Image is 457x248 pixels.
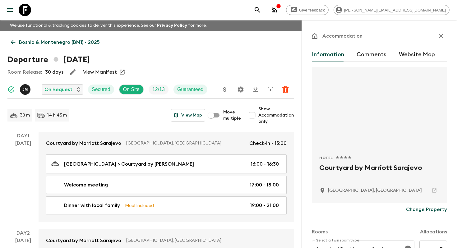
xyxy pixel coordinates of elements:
[126,140,244,146] p: [GEOGRAPHIC_DATA], [GEOGRAPHIC_DATA]
[7,20,209,31] p: We use functional & tracking cookies to deliver this experience. See our for more.
[312,47,344,62] button: Information
[223,109,241,122] span: Move multiple
[249,83,262,96] button: Download CSV
[357,47,386,62] button: Comments
[258,106,294,125] span: Show Accommodation only
[64,181,108,189] p: Welcome meeting
[406,206,447,213] p: Change Property
[125,202,154,209] p: Meal Included
[15,140,31,222] div: [DATE]
[46,154,287,173] a: [GEOGRAPHIC_DATA] > Courtyard by [PERSON_NAME]16:00 - 16:30
[7,86,15,93] svg: Synced Successfully
[64,202,120,209] p: Dinner with local family
[92,86,110,93] p: Secured
[64,160,194,168] p: [GEOGRAPHIC_DATA] > Courtyard by [PERSON_NAME]
[46,140,121,147] p: Courtyard by Marriott Sarajevo
[7,68,42,76] p: Room Release:
[316,238,359,243] label: Select a twin room type
[312,67,447,148] div: Photo of Courtyard by Marriott Sarajevo
[250,181,279,189] p: 17:00 - 18:00
[251,4,264,16] button: search adventures
[334,5,450,15] div: [PERSON_NAME][EMAIL_ADDRESS][DOMAIN_NAME]
[171,109,205,122] button: View Map
[328,187,422,194] p: Sarajevo, Bosnia and Herzegovina
[44,86,72,93] p: On Request
[406,203,447,216] button: Change Property
[4,4,16,16] button: menu
[45,68,63,76] p: 30 days
[20,112,30,118] p: 30 m
[119,85,144,94] div: On Site
[149,85,168,94] div: Trip Fill
[20,86,32,91] span: Janko Milovanović
[22,87,28,92] p: J M
[341,8,449,12] span: [PERSON_NAME][EMAIL_ADDRESS][DOMAIN_NAME]
[46,176,287,194] a: Welcome meeting17:00 - 18:00
[46,196,287,214] a: Dinner with local familyMeal Included19:00 - 21:00
[157,23,187,28] a: Privacy Policy
[296,8,328,12] span: Give feedback
[126,237,282,244] p: [GEOGRAPHIC_DATA], [GEOGRAPHIC_DATA]
[83,69,117,75] a: View Manifest
[319,155,333,160] span: Hotel
[251,160,279,168] p: 16:00 - 16:30
[399,47,435,62] button: Website Map
[19,39,100,46] p: Bosnia & Montenegro (BM1) • 2025
[7,36,103,48] a: Bosnia & Montenegro (BM1) • 2025
[152,86,165,93] p: 12 / 13
[39,132,294,154] a: Courtyard by Marriott Sarajevo[GEOGRAPHIC_DATA], [GEOGRAPHIC_DATA]Check-in - 15:00
[420,228,447,236] p: Allocations
[319,163,440,183] h2: Courtyard by Marriott Sarajevo
[312,228,328,236] p: Rooms
[219,83,231,96] button: Update Price, Early Bird Discount and Costs
[7,53,90,66] h1: Departure [DATE]
[177,86,204,93] p: Guaranteed
[279,83,292,96] button: Delete
[7,229,39,237] p: Day 2
[88,85,114,94] div: Secured
[322,32,362,40] p: Accommodation
[20,84,32,95] button: JM
[250,202,279,209] p: 19:00 - 21:00
[7,132,39,140] p: Day 1
[46,237,121,244] p: Courtyard by Marriott Sarajevo
[234,83,247,96] button: Settings
[249,140,287,147] p: Check-in - 15:00
[123,86,140,93] p: On Site
[264,83,277,96] button: Archive (Completed, Cancelled or Unsynced Departures only)
[47,112,67,118] p: 14 h 45 m
[286,5,329,15] a: Give feedback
